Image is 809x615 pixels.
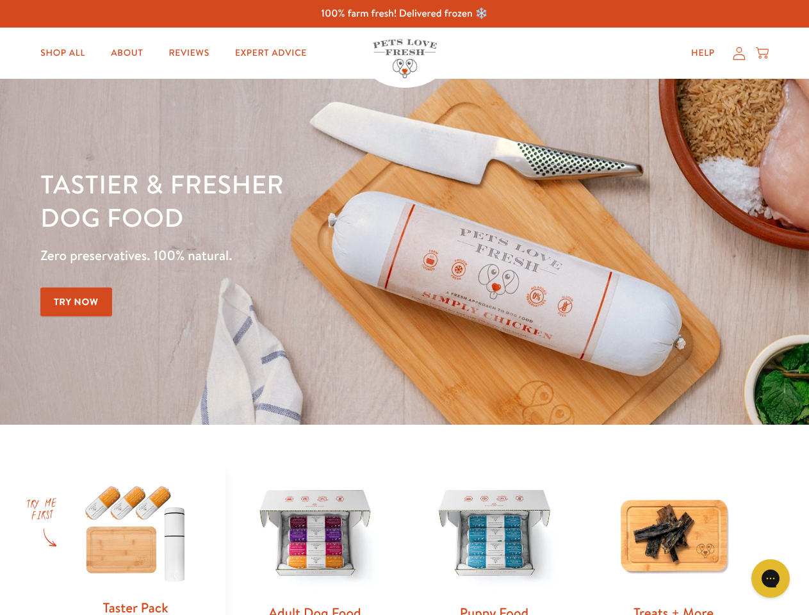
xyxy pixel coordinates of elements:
[101,40,153,66] a: About
[158,40,219,66] a: Reviews
[40,167,526,234] h1: Tastier & fresher dog food
[40,244,526,267] p: Zero preservatives. 100% natural.
[225,40,317,66] a: Expert Advice
[40,288,112,316] a: Try Now
[373,39,437,78] img: Pets Love Fresh
[30,40,95,66] a: Shop All
[681,40,725,66] a: Help
[745,555,796,602] iframe: Gorgias live chat messenger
